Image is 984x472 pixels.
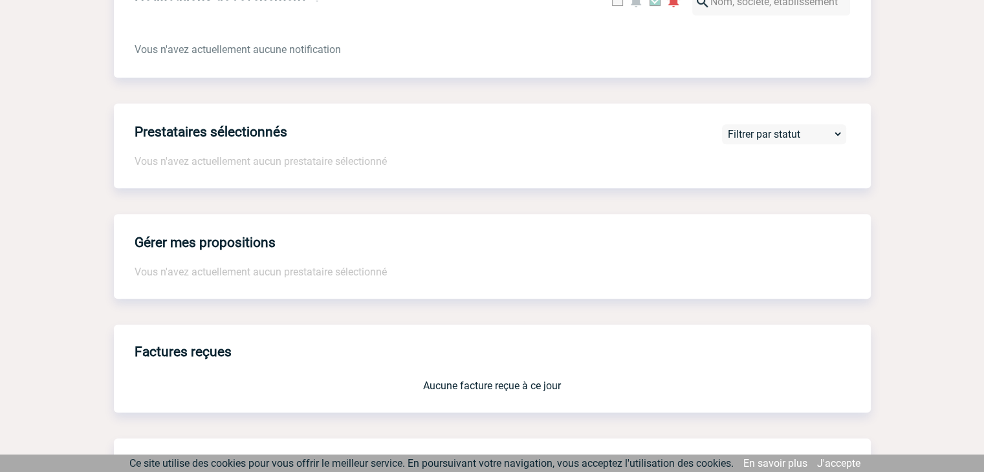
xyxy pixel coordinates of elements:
[817,457,860,469] a: J'accepte
[135,380,850,392] p: Aucune facture reçue à ce jour
[135,235,276,250] h4: Gérer mes propositions
[135,155,871,167] p: Vous n'avez actuellement aucun prestataire sélectionné
[135,335,871,369] h3: Factures reçues
[135,43,341,56] span: Vous n'avez actuellement aucune notification
[135,266,850,278] p: Vous n'avez actuellement aucun prestataire sélectionné
[135,124,287,140] h4: Prestataires sélectionnés
[743,457,807,469] a: En savoir plus
[129,457,734,469] span: Ce site utilise des cookies pour vous offrir le meilleur service. En poursuivant votre navigation...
